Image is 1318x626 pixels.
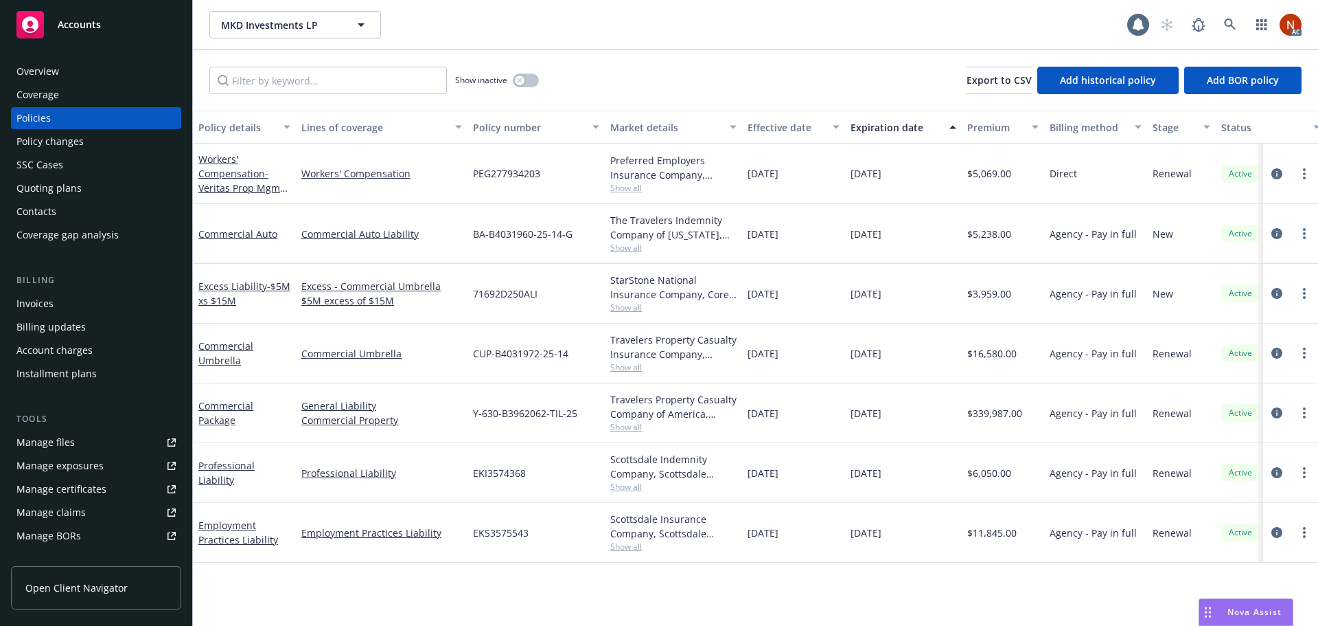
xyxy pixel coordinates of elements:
a: more [1296,225,1313,242]
div: Scottsdale Indemnity Company, Scottsdale Insurance Company (Nationwide), [GEOGRAPHIC_DATA] [610,452,737,481]
a: Manage claims [11,502,181,524]
a: Commercial Package [198,399,253,427]
span: Show all [610,361,737,373]
span: $6,050.00 [967,466,1011,480]
a: more [1296,524,1313,541]
span: Export to CSV [967,74,1032,87]
a: Employment Practices Liability [301,526,462,540]
span: Open Client Navigator [25,581,128,595]
span: Show all [610,541,737,552]
div: Quoting plans [16,177,82,199]
a: more [1296,405,1313,421]
span: [DATE] [851,287,881,301]
span: Agency - Pay in full [1050,287,1137,301]
a: more [1296,285,1313,302]
a: circleInformation [1269,405,1285,421]
button: Add historical policy [1037,67,1179,94]
span: New [1153,227,1173,241]
span: [DATE] [748,166,778,181]
span: Add BOR policy [1207,74,1279,87]
div: Billing [11,273,181,287]
span: Renewal [1153,346,1192,361]
button: Effective date [742,111,845,144]
button: Market details [605,111,742,144]
div: Coverage gap analysis [16,224,119,246]
div: Manage certificates [16,478,106,500]
div: Stage [1153,120,1195,135]
a: Excess - Commercial Umbrella $5M excess of $15M [301,279,462,308]
div: Billing method [1050,120,1126,135]
button: Expiration date [845,111,962,144]
a: Policy changes [11,131,181,153]
span: Agency - Pay in full [1050,466,1137,480]
span: Active [1227,407,1254,419]
a: Coverage [11,84,181,106]
span: CUP-B4031972-25-14 [473,346,568,361]
div: Policies [16,107,51,129]
span: Active [1227,227,1254,240]
div: Manage exposures [16,455,104,477]
div: The Travelers Indemnity Company of [US_STATE], Travelers Insurance [610,213,737,242]
button: Policy details [193,111,296,144]
div: Policy details [198,120,275,135]
a: circleInformation [1269,524,1285,541]
a: circleInformation [1269,345,1285,361]
a: Excess Liability [198,280,290,307]
div: Travelers Property Casualty Insurance Company, Travelers Insurance [610,333,737,361]
div: Coverage [16,84,59,106]
span: Agency - Pay in full [1050,526,1137,540]
a: Account charges [11,339,181,361]
a: General Liability [301,399,462,413]
a: Commercial Auto Liability [301,227,462,241]
a: Switch app [1248,11,1275,38]
span: $339,987.00 [967,406,1022,421]
a: Billing updates [11,316,181,338]
span: Direct [1050,166,1077,181]
button: MKD Investments LP [209,11,381,38]
span: [DATE] [851,406,881,421]
div: Travelers Property Casualty Company of America, Travelers Insurance [610,392,737,421]
a: Workers' Compensation [198,153,284,209]
div: Account charges [16,339,93,361]
span: $16,580.00 [967,346,1017,361]
span: Agency - Pay in full [1050,346,1137,361]
a: Start snowing [1153,11,1181,38]
span: Renewal [1153,466,1192,480]
span: Accounts [58,19,101,30]
div: Billing updates [16,316,86,338]
div: Status [1221,120,1305,135]
div: Preferred Employers Insurance Company, Preferred Employers Insurance [610,153,737,182]
div: Manage BORs [16,525,81,547]
span: Show inactive [455,74,507,86]
a: Contacts [11,201,181,223]
span: Show all [610,421,737,433]
button: Billing method [1044,111,1147,144]
span: [DATE] [851,526,881,540]
div: Lines of coverage [301,120,447,135]
span: Active [1227,287,1254,300]
span: $3,959.00 [967,287,1011,301]
a: circleInformation [1269,285,1285,302]
span: Show all [610,481,737,493]
button: Export to CSV [967,67,1032,94]
span: Active [1227,347,1254,359]
span: [DATE] [748,287,778,301]
span: Nova Assist [1227,606,1282,618]
span: Show all [610,182,737,194]
div: Effective date [748,120,824,135]
span: 71692D250ALI [473,287,537,301]
a: Invoices [11,293,181,315]
div: Overview [16,60,59,82]
a: Coverage gap analysis [11,224,181,246]
a: Employment Practices Liability [198,519,278,546]
span: $5,069.00 [967,166,1011,181]
button: Stage [1147,111,1216,144]
span: Manage exposures [11,455,181,477]
a: Commercial Umbrella [301,346,462,361]
button: Premium [962,111,1044,144]
a: Installment plans [11,363,181,385]
a: Policies [11,107,181,129]
span: Y-630-B3962062-TIL-25 [473,406,577,421]
div: SSC Cases [16,154,63,176]
a: more [1296,345,1313,361]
